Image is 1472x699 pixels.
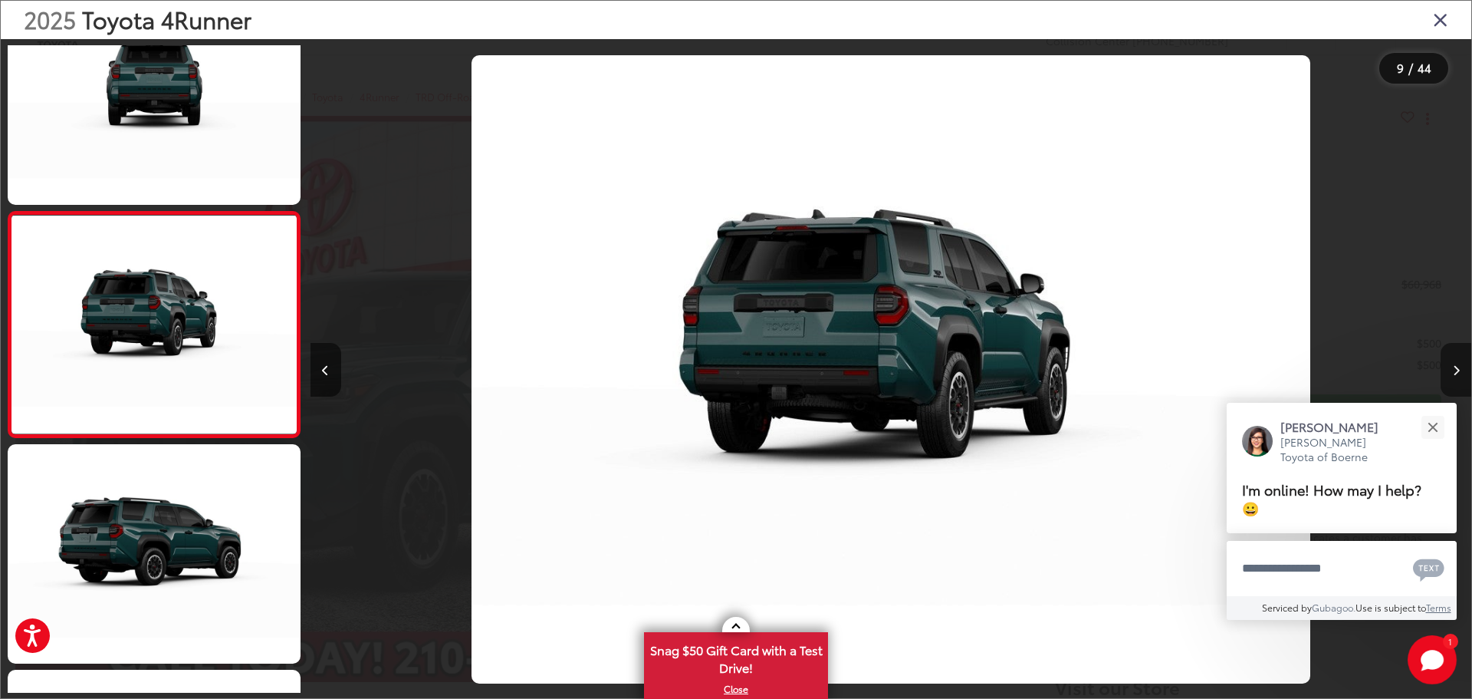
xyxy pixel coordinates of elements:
[1416,410,1449,443] button: Close
[1227,541,1457,596] textarea: Type your message
[472,55,1309,684] img: 2025 Toyota 4Runner TRD Off-Road Premium
[1312,601,1355,614] a: Gubagoo.
[1280,435,1394,465] p: [PERSON_NAME] Toyota of Boerne
[82,2,251,35] span: Toyota 4Runner
[1407,63,1414,74] span: /
[1262,601,1312,614] span: Serviced by
[646,634,826,681] span: Snag $50 Gift Card with a Test Drive!
[1408,635,1457,684] svg: Start Chat
[1355,601,1426,614] span: Use is subject to
[24,2,76,35] span: 2025
[1408,635,1457,684] button: Toggle Chat Window
[1408,551,1449,585] button: Chat with SMS
[1242,479,1421,518] span: I'm online! How may I help? 😀
[1441,343,1471,397] button: Next image
[8,215,299,433] img: 2025 Toyota 4Runner TRD Off-Road Premium
[1413,557,1444,582] svg: Text
[1418,59,1431,76] span: 44
[5,442,303,666] img: 2025 Toyota 4Runner TRD Off-Road Premium
[310,55,1471,684] div: 2025 Toyota 4Runner TRD Off-Road Premium 8
[1433,9,1448,29] i: Close gallery
[1227,403,1457,620] div: Close[PERSON_NAME][PERSON_NAME] Toyota of BoerneI'm online! How may I help? 😀Type your messageCha...
[1426,601,1451,614] a: Terms
[1448,638,1452,645] span: 1
[310,343,341,397] button: Previous image
[1397,59,1404,76] span: 9
[1280,418,1394,435] p: [PERSON_NAME]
